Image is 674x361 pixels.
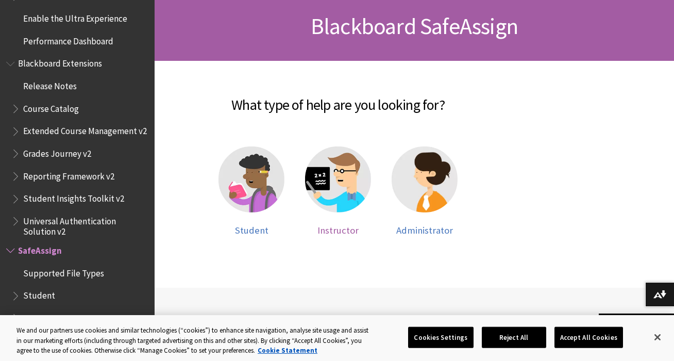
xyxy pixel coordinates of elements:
span: Course Catalog [23,100,79,114]
span: Blackboard Extensions [18,55,102,69]
span: Student [23,287,55,301]
span: Student Insights Toolkit v2 [23,190,124,204]
a: Instructor help Instructor [305,146,371,236]
span: Enable the Ultra Experience [23,10,127,24]
a: Student help Student [218,146,284,236]
span: Performance Dashboard [23,32,113,46]
span: Administrator [396,224,453,236]
button: Reject All [482,326,546,348]
span: Reporting Framework v2 [23,168,114,182]
span: Universal Authentication Solution v2 [23,212,147,237]
span: Supported File Types [23,265,104,278]
img: Student help [218,146,284,212]
button: Cookies Settings [408,326,473,348]
a: Back to top [599,314,674,333]
nav: Book outline for Blackboard Extensions [6,55,148,237]
button: Accept All Cookies [554,326,623,348]
span: Extended Course Management v2 [23,123,147,137]
span: Grades Journey v2 [23,145,91,159]
span: Blackboard SafeAssign [311,12,518,40]
img: Instructor help [305,146,371,212]
h2: Need more help with ? [165,314,415,335]
button: Close [646,326,669,349]
img: Administrator help [392,146,458,212]
nav: Book outline for Blackboard SafeAssign [6,242,148,349]
h2: What type of help are you looking for? [165,81,511,116]
span: Instructor [317,224,359,236]
a: More information about your privacy, opens in a new tab [258,346,317,355]
span: SafeAssign [18,242,62,256]
div: We and our partners use cookies and similar technologies (“cookies”) to enhance site navigation, ... [16,325,370,356]
a: Administrator help Administrator [392,146,458,236]
span: Instructor [23,309,61,323]
span: Student [235,224,268,236]
span: Release Notes [23,77,77,91]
